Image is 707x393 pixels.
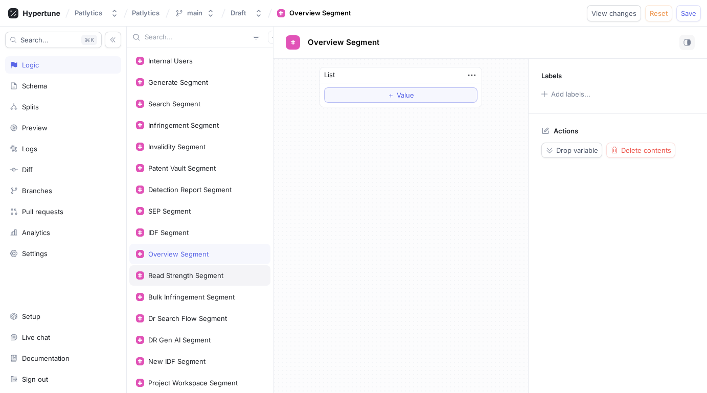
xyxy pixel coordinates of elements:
[5,350,121,367] a: Documentation
[75,9,102,17] div: Patlytics
[22,333,50,341] div: Live chat
[621,147,671,153] span: Delete contents
[148,164,216,172] div: Patent Vault Segment
[289,8,351,18] div: Overview Segment
[145,32,248,42] input: Search...
[148,228,189,237] div: IDF Segment
[148,186,232,194] div: Detection Report Segment
[71,5,123,21] button: Patlytics
[22,354,70,362] div: Documentation
[231,9,246,17] div: Draft
[650,10,668,16] span: Reset
[148,143,206,151] div: Invalidity Segment
[676,5,701,21] button: Save
[5,32,102,48] button: Search...K
[148,250,209,258] div: Overview Segment
[397,92,414,98] span: Value
[324,70,335,80] div: List
[148,293,235,301] div: Bulk Infringement Segment
[148,57,193,65] div: Internal Users
[171,5,219,21] button: main
[551,91,590,98] div: Add labels...
[387,92,394,98] span: ＋
[148,207,191,215] div: SEP Segment
[148,121,219,129] div: Infringement Segment
[148,271,223,280] div: Read Strength Segment
[148,314,227,322] div: Dr Search Flow Segment
[22,103,39,111] div: Splits
[22,312,40,320] div: Setup
[22,228,50,237] div: Analytics
[81,35,97,45] div: K
[324,87,477,103] button: ＋Value
[606,143,675,158] button: Delete contents
[645,5,672,21] button: Reset
[591,10,636,16] span: View changes
[22,61,39,69] div: Logic
[148,336,211,344] div: DR Gen AI Segment
[226,5,267,21] button: Draft
[148,100,200,108] div: Search Segment
[538,87,593,101] button: Add labels...
[556,147,598,153] span: Drop variable
[148,78,208,86] div: Generate Segment
[22,249,48,258] div: Settings
[22,187,52,195] div: Branches
[148,357,206,365] div: New IDF Segment
[22,375,48,383] div: Sign out
[22,207,63,216] div: Pull requests
[148,379,238,387] div: Project Workspace Segment
[22,82,47,90] div: Schema
[554,127,578,135] p: Actions
[132,9,159,16] span: Patlytics
[22,124,48,132] div: Preview
[308,38,379,47] span: Overview Segment
[541,143,602,158] button: Drop variable
[22,145,37,153] div: Logs
[541,72,562,80] p: Labels
[587,5,641,21] button: View changes
[20,37,49,43] span: Search...
[187,9,202,17] div: main
[22,166,33,174] div: Diff
[681,10,696,16] span: Save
